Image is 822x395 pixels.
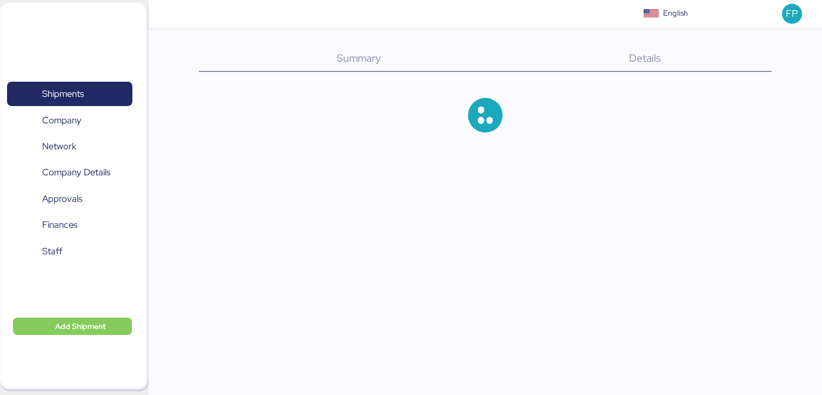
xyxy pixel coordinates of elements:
[42,243,62,259] span: Staff
[55,320,106,333] span: Add Shipment
[337,51,381,65] span: Summary
[42,86,84,102] span: Shipments
[42,217,77,233] span: Finances
[42,113,82,128] span: Company
[42,164,110,180] span: Company Details
[42,139,76,154] span: Network
[7,82,132,107] a: Shipments
[42,191,82,207] span: Approvals
[786,6,798,21] span: FP
[7,134,132,159] a: Network
[155,5,173,23] button: Menu
[7,160,132,185] a: Company Details
[7,239,132,264] a: Staff
[7,213,132,238] a: Finances
[7,108,132,133] a: Company
[7,187,132,212] a: Approvals
[629,51,661,65] span: Details
[663,8,688,19] div: English
[13,318,132,335] button: Add Shipment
